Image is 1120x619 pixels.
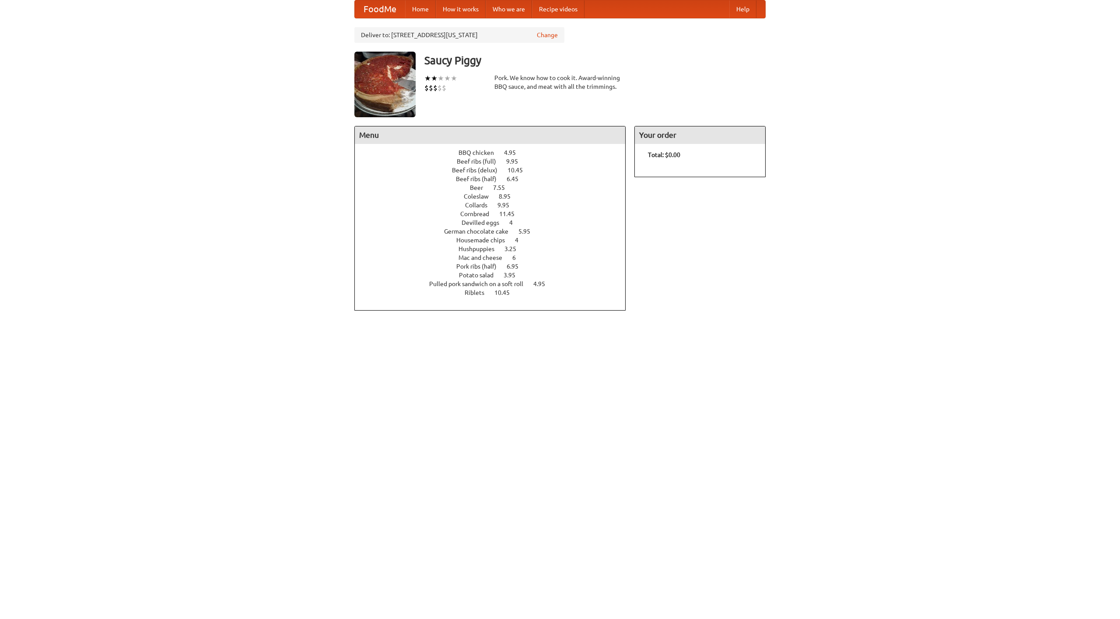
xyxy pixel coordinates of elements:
span: Beef ribs (full) [457,158,505,165]
h4: Menu [355,126,625,144]
span: 11.45 [499,210,523,217]
a: How it works [436,0,486,18]
div: Deliver to: [STREET_ADDRESS][US_STATE] [354,27,564,43]
a: Collards 9.95 [465,202,525,209]
span: 5.95 [518,228,539,235]
span: Housemade chips [456,237,514,244]
span: 3.25 [504,245,525,252]
span: 4.95 [533,280,554,287]
span: 9.95 [497,202,518,209]
li: $ [433,83,437,93]
a: German chocolate cake 5.95 [444,228,546,235]
a: Change [537,31,558,39]
span: 6 [512,254,525,261]
a: Beef ribs (delux) 10.45 [452,167,539,174]
a: FoodMe [355,0,405,18]
span: Riblets [465,289,493,296]
span: Collards [465,202,496,209]
span: Devilled eggs [462,219,508,226]
span: 10.45 [507,167,532,174]
span: 10.45 [494,289,518,296]
li: $ [437,83,442,93]
a: Cornbread 11.45 [460,210,531,217]
a: Devilled eggs 4 [462,219,529,226]
span: BBQ chicken [458,149,503,156]
a: Recipe videos [532,0,584,18]
li: $ [424,83,429,93]
a: Hushpuppies 3.25 [458,245,532,252]
a: Potato salad 3.95 [459,272,532,279]
a: Pork ribs (half) 6.95 [456,263,535,270]
h4: Your order [635,126,765,144]
span: 4 [515,237,527,244]
li: $ [442,83,446,93]
span: 7.55 [493,184,514,191]
a: Help [729,0,756,18]
b: Total: $0.00 [648,151,680,158]
a: Beef ribs (half) 6.45 [456,175,535,182]
li: ★ [431,73,437,83]
span: 3.95 [504,272,524,279]
li: ★ [424,73,431,83]
div: Pork. We know how to cook it. Award-winning BBQ sauce, and meat with all the trimmings. [494,73,626,91]
li: ★ [437,73,444,83]
li: ★ [451,73,457,83]
li: ★ [444,73,451,83]
a: Coleslaw 8.95 [464,193,527,200]
span: Potato salad [459,272,502,279]
span: 8.95 [499,193,519,200]
a: Beer 7.55 [470,184,521,191]
span: Cornbread [460,210,498,217]
a: Riblets 10.45 [465,289,526,296]
span: Beer [470,184,492,191]
a: Pulled pork sandwich on a soft roll 4.95 [429,280,561,287]
span: 9.95 [506,158,527,165]
a: Who we are [486,0,532,18]
a: Beef ribs (full) 9.95 [457,158,534,165]
a: Mac and cheese 6 [458,254,532,261]
a: Home [405,0,436,18]
span: 6.95 [507,263,527,270]
h3: Saucy Piggy [424,52,766,69]
span: Beef ribs (half) [456,175,505,182]
a: Housemade chips 4 [456,237,535,244]
span: Pork ribs (half) [456,263,505,270]
li: $ [429,83,433,93]
a: BBQ chicken 4.95 [458,149,532,156]
span: 4 [509,219,521,226]
span: Beef ribs (delux) [452,167,506,174]
span: 6.45 [507,175,527,182]
span: Coleslaw [464,193,497,200]
span: German chocolate cake [444,228,517,235]
span: Hushpuppies [458,245,503,252]
span: 4.95 [504,149,525,156]
span: Pulled pork sandwich on a soft roll [429,280,532,287]
span: Mac and cheese [458,254,511,261]
img: angular.jpg [354,52,416,117]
